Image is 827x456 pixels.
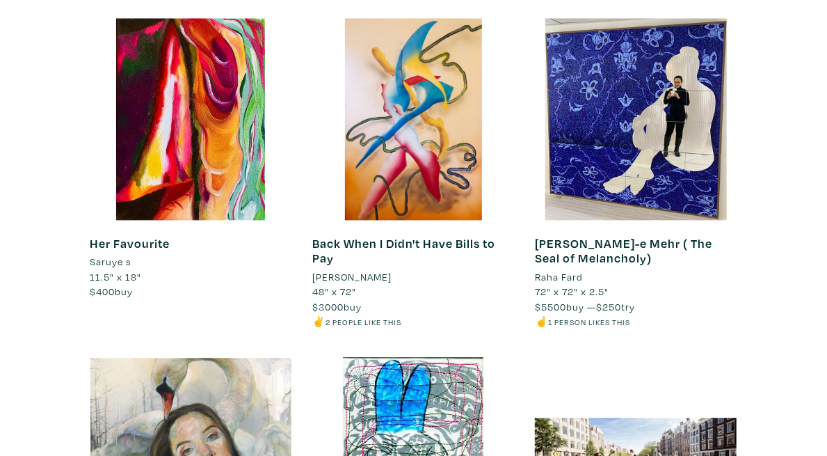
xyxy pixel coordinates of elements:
span: buy [90,285,134,298]
span: buy — try [535,300,635,313]
span: $400 [90,285,115,298]
a: [PERSON_NAME] [312,269,514,285]
span: 48" x 72" [312,285,356,298]
li: [PERSON_NAME] [312,269,392,285]
small: 2 people like this [326,317,401,327]
a: Saruye s [90,254,292,269]
span: $3000 [312,300,344,313]
a: [PERSON_NAME]-e Mehr ( The Seal of Melancholy) [535,235,712,267]
span: $5500 [535,300,566,313]
li: Raha Fard [535,269,583,285]
span: $250 [596,300,621,313]
a: Raha Fard [535,269,737,285]
span: 11.5" x 18" [90,270,142,283]
a: Her Favourite [90,235,170,251]
span: 72" x 72" x 2.5" [535,285,609,298]
li: Saruye s [90,254,132,269]
li: ✌️ [312,314,514,329]
li: ☝️ [535,314,737,329]
a: Back When I Didn't Have Bills to Pay [312,235,495,267]
span: buy [312,300,362,313]
small: 1 person likes this [548,317,630,327]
